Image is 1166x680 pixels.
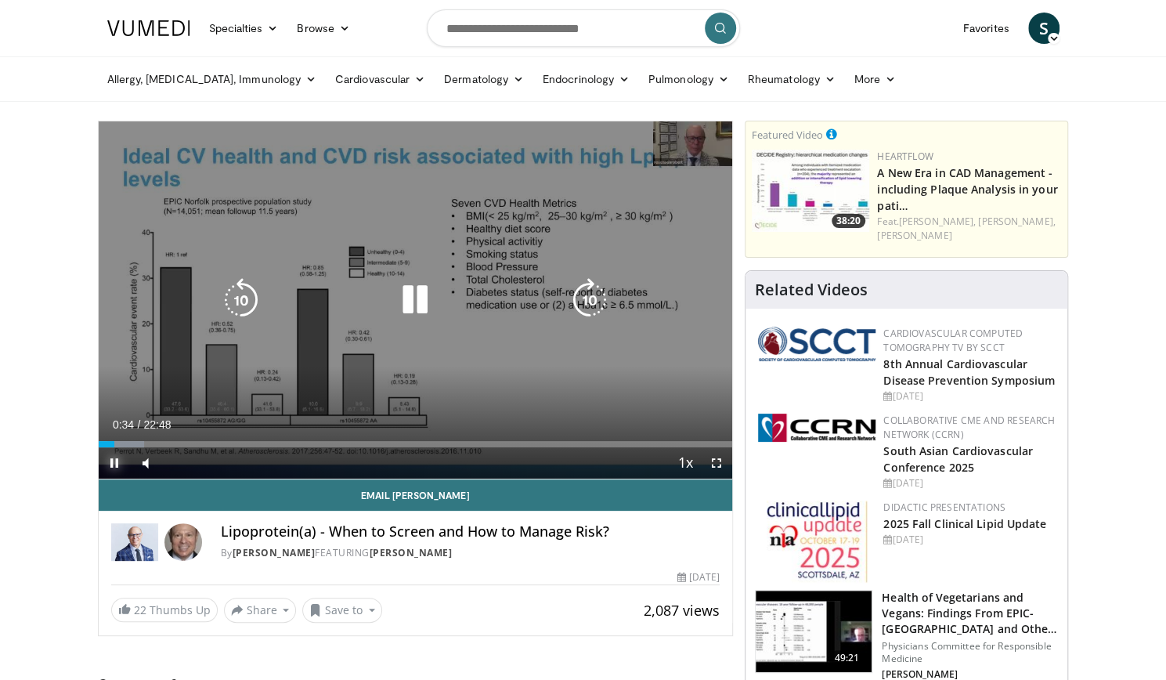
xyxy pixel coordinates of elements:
[755,280,868,299] h4: Related Videos
[758,414,875,442] img: a04ee3ba-8487-4636-b0fb-5e8d268f3737.png.150x105_q85_autocrop_double_scale_upscale_version-0.2.png
[677,570,720,584] div: [DATE]
[143,418,171,431] span: 22:48
[99,479,733,511] a: Email [PERSON_NAME]
[832,214,865,228] span: 38:20
[99,447,130,479] button: Pause
[221,546,720,560] div: By FEATURING
[670,447,701,479] button: Playback Rate
[287,13,359,44] a: Browse
[954,13,1019,44] a: Favorites
[98,63,327,95] a: Allergy, [MEDICAL_DATA], Immunology
[758,327,875,361] img: 51a70120-4f25-49cc-93a4-67582377e75f.png.150x105_q85_autocrop_double_scale_upscale_version-0.2.png
[134,602,146,617] span: 22
[130,447,161,479] button: Mute
[882,590,1058,637] h3: Health of Vegetarians and Vegans: Findings From EPIC-[GEOGRAPHIC_DATA] and Othe…
[644,601,720,620] span: 2,087 views
[883,414,1055,441] a: Collaborative CME and Research Network (CCRN)
[756,591,872,672] img: 606f2b51-b844-428b-aa21-8c0c72d5a896.150x105_q85_crop-smart_upscale.jpg
[882,640,1058,665] p: Physicians Committee for Responsible Medicine
[224,598,297,623] button: Share
[200,13,288,44] a: Specialties
[883,476,1055,490] div: [DATE]
[427,9,740,47] input: Search topics, interventions
[138,418,141,431] span: /
[738,63,845,95] a: Rheumatology
[111,523,158,561] img: Dr. Robert S. Rosenson
[877,165,1057,213] a: A New Era in CAD Management - including Plaque Analysis in your pati…
[752,150,869,232] a: 38:20
[639,63,738,95] a: Pulmonology
[111,598,218,622] a: 22 Thumbs Up
[701,447,732,479] button: Fullscreen
[113,418,134,431] span: 0:34
[370,546,453,559] a: [PERSON_NAME]
[221,523,720,541] h4: Lipoprotein(a) - When to Screen and How to Manage Risk?
[767,501,868,583] img: d65bce67-f81a-47c5-b47d-7b8806b59ca8.jpg.150x105_q85_autocrop_double_scale_upscale_version-0.2.jpg
[899,215,976,228] a: [PERSON_NAME],
[877,150,933,163] a: Heartflow
[883,356,1055,388] a: 8th Annual Cardiovascular Disease Prevention Symposium
[883,443,1033,475] a: South Asian Cardiovascular Conference 2025
[883,327,1023,354] a: Cardiovascular Computed Tomography TV by SCCT
[99,441,733,447] div: Progress Bar
[883,501,1055,515] div: Didactic Presentations
[877,229,951,242] a: [PERSON_NAME]
[978,215,1055,228] a: [PERSON_NAME],
[883,389,1055,403] div: [DATE]
[1028,13,1060,44] a: S
[107,20,190,36] img: VuMedi Logo
[99,121,733,479] video-js: Video Player
[164,523,202,561] img: Avatar
[883,516,1046,531] a: 2025 Fall Clinical Lipid Update
[233,546,316,559] a: [PERSON_NAME]
[752,128,823,142] small: Featured Video
[326,63,435,95] a: Cardiovascular
[828,650,866,666] span: 49:21
[877,215,1061,243] div: Feat.
[435,63,533,95] a: Dermatology
[883,533,1055,547] div: [DATE]
[845,63,905,95] a: More
[533,63,639,95] a: Endocrinology
[302,598,382,623] button: Save to
[752,150,869,232] img: 738d0e2d-290f-4d89-8861-908fb8b721dc.150x105_q85_crop-smart_upscale.jpg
